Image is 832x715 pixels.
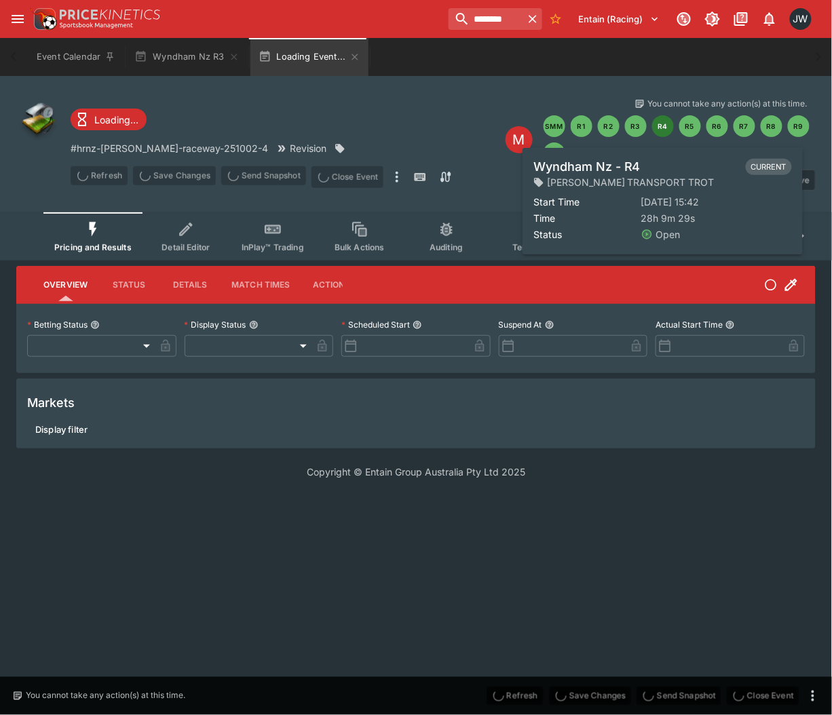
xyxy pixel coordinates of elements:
span: Detail Editor [162,242,210,252]
button: No Bookmarks [545,8,567,30]
span: Related Events [764,242,823,252]
button: more [389,166,405,188]
button: R9 [788,115,810,137]
button: Connected to PK [672,7,696,31]
button: Select Tenant [571,8,668,30]
p: Actual Start Time [656,319,723,330]
button: R6 [706,115,728,137]
div: Edit Meeting [506,126,533,153]
button: Toggle light/dark mode [700,7,725,31]
button: Match Times [221,269,301,301]
button: R8 [761,115,782,137]
p: Overtype [639,173,676,187]
button: R5 [679,115,701,137]
button: R7 [734,115,755,137]
span: Templates [512,242,554,252]
span: Popular Bets [681,242,732,252]
button: R4 [652,115,674,137]
button: open drawer [5,7,30,31]
button: Details [159,269,221,301]
img: Sportsbook Management [60,22,133,28]
input: search [449,8,523,30]
span: Auditing [430,242,463,252]
div: Start From [617,170,816,191]
button: SMM [544,115,565,137]
button: Actions [301,269,362,301]
span: Pricing and Results [54,242,132,252]
p: You cannot take any action(s) at this time. [648,98,808,110]
span: Racing [606,242,634,252]
p: Revision [290,141,326,155]
button: R10 [544,142,565,164]
div: Event type filters [43,212,789,260]
p: Loading... [94,113,138,127]
button: Event Calendar [29,38,124,76]
div: Jayden Wyke [790,8,812,30]
button: R2 [598,115,620,137]
img: other.png [16,98,60,141]
p: Copy To Clipboard [71,141,268,155]
p: Betting Status [27,319,88,330]
button: Overview [33,269,98,301]
button: Notifications [757,7,782,31]
button: Documentation [729,7,753,31]
button: Display filter [27,419,96,440]
p: Override [704,173,738,187]
p: You cannot take any action(s) at this time. [26,690,185,702]
button: Wyndham Nz R3 [126,38,247,76]
h5: Markets [27,395,75,410]
p: Suspend At [499,319,542,330]
button: Jayden Wyke [786,4,816,34]
p: Auto-Save [767,173,810,187]
nav: pagination navigation [544,115,816,164]
span: InPlay™ Trading [242,242,304,252]
button: Loading Event... [250,38,369,76]
p: Display Status [185,319,246,330]
img: PriceKinetics Logo [30,5,57,33]
button: more [805,688,821,704]
button: R1 [571,115,592,137]
button: Status [98,269,159,301]
img: PriceKinetics [60,9,160,20]
button: R3 [625,115,647,137]
span: Bulk Actions [335,242,385,252]
p: Scheduled Start [341,319,410,330]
